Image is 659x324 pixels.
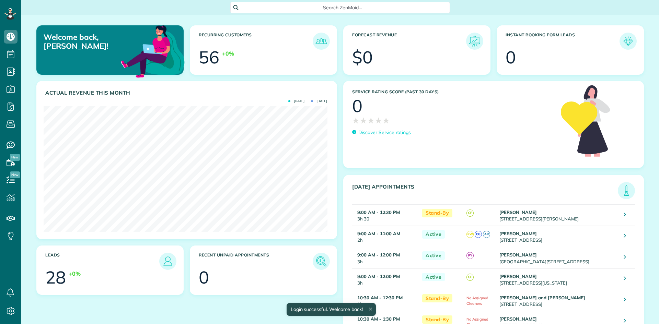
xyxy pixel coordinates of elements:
div: 56 [199,49,219,66]
img: dashboard_welcome-42a62b7d889689a78055ac9021e634bf52bae3f8056760290aed330b23ab8690.png [119,17,186,84]
span: AR [483,231,490,238]
div: 0 [199,269,209,286]
strong: [PERSON_NAME] [499,209,537,215]
strong: 9:00 AM - 12:30 PM [357,209,400,215]
h3: [DATE] Appointments [352,184,618,199]
span: ★ [375,115,382,127]
span: Stand-By [422,209,452,217]
h3: Actual Revenue this month [45,90,330,96]
h3: Instant Booking Form Leads [506,33,620,50]
td: [STREET_ADDRESS][US_STATE] [498,268,619,290]
strong: [PERSON_NAME] and [PERSON_NAME] [499,295,586,300]
strong: 10:30 AM - 1:30 PM [357,316,400,322]
strong: [PERSON_NAME] [499,231,537,236]
span: CF [466,274,474,281]
h3: Recent unpaid appointments [199,253,313,270]
span: CG [475,231,482,238]
img: icon_forecast_revenue-8c13a41c7ed35a8dcfafea3cbb826a0462acb37728057bba2d056411b612bbbe.png [468,34,482,48]
span: Active [422,251,445,260]
td: [STREET_ADDRESS] [498,226,619,247]
h3: Leads [45,253,159,270]
span: KW [466,231,474,238]
p: Discover Service ratings [358,129,411,136]
span: New [10,154,20,161]
span: ★ [360,115,367,127]
strong: 9:00 AM - 12:00 PM [357,274,400,279]
h3: Forecast Revenue [352,33,466,50]
td: 2h [352,290,419,311]
td: 3h [352,268,419,290]
strong: 10:30 AM - 12:30 PM [357,295,403,300]
td: 2h [352,226,419,247]
span: ★ [367,115,375,127]
strong: 9:00 AM - 12:00 PM [357,252,400,257]
span: Active [422,230,445,239]
img: icon_recurring_customers-cf858462ba22bcd05b5a5880d41d6543d210077de5bb9ebc9590e49fd87d84ed.png [314,34,328,48]
div: $0 [352,49,373,66]
td: [STREET_ADDRESS][PERSON_NAME] [498,205,619,226]
strong: [PERSON_NAME] [499,274,537,279]
img: icon_todays_appointments-901f7ab196bb0bea1936b74009e4eb5ffbc2d2711fa7634e0d609ed5ef32b18b.png [620,184,633,197]
a: Discover Service ratings [352,129,411,136]
img: icon_unpaid_appointments-47b8ce3997adf2238b356f14209ab4cced10bd1f174958f3ca8f1d0dd7fffeee.png [314,254,328,268]
img: icon_form_leads-04211a6a04a5b2264e4ee56bc0799ec3eb69b7e499cbb523a139df1d13a81ae0.png [621,34,635,48]
p: Welcome back, [PERSON_NAME]! [44,33,137,51]
h3: Service Rating score (past 30 days) [352,89,554,94]
div: 0 [352,97,362,115]
span: Stand-By [422,294,452,303]
strong: [PERSON_NAME] [499,316,537,322]
span: [DATE] [311,99,327,103]
span: CF [466,209,474,217]
strong: 9:00 AM - 11:00 AM [357,231,400,236]
div: +0% [69,270,81,278]
span: ★ [352,115,360,127]
td: [STREET_ADDRESS] [498,290,619,311]
div: 28 [45,269,66,286]
div: Login successful. Welcome back! [286,303,375,316]
span: [DATE] [288,99,304,103]
span: ★ [382,115,390,127]
td: 3h 30 [352,205,419,226]
span: PY [466,252,474,259]
td: [GEOGRAPHIC_DATA][STREET_ADDRESS] [498,247,619,268]
span: Active [422,273,445,281]
span: Stand-By [422,315,452,324]
strong: [PERSON_NAME] [499,252,537,257]
td: 3h [352,247,419,268]
span: No Assigned Cleaners [466,296,488,306]
img: icon_leads-1bed01f49abd5b7fead27621c3d59655bb73ed531f8eeb49469d10e621d6b896.png [161,254,175,268]
div: +0% [222,50,234,58]
span: New [10,171,20,178]
div: 0 [506,49,516,66]
h3: Recurring Customers [199,33,313,50]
